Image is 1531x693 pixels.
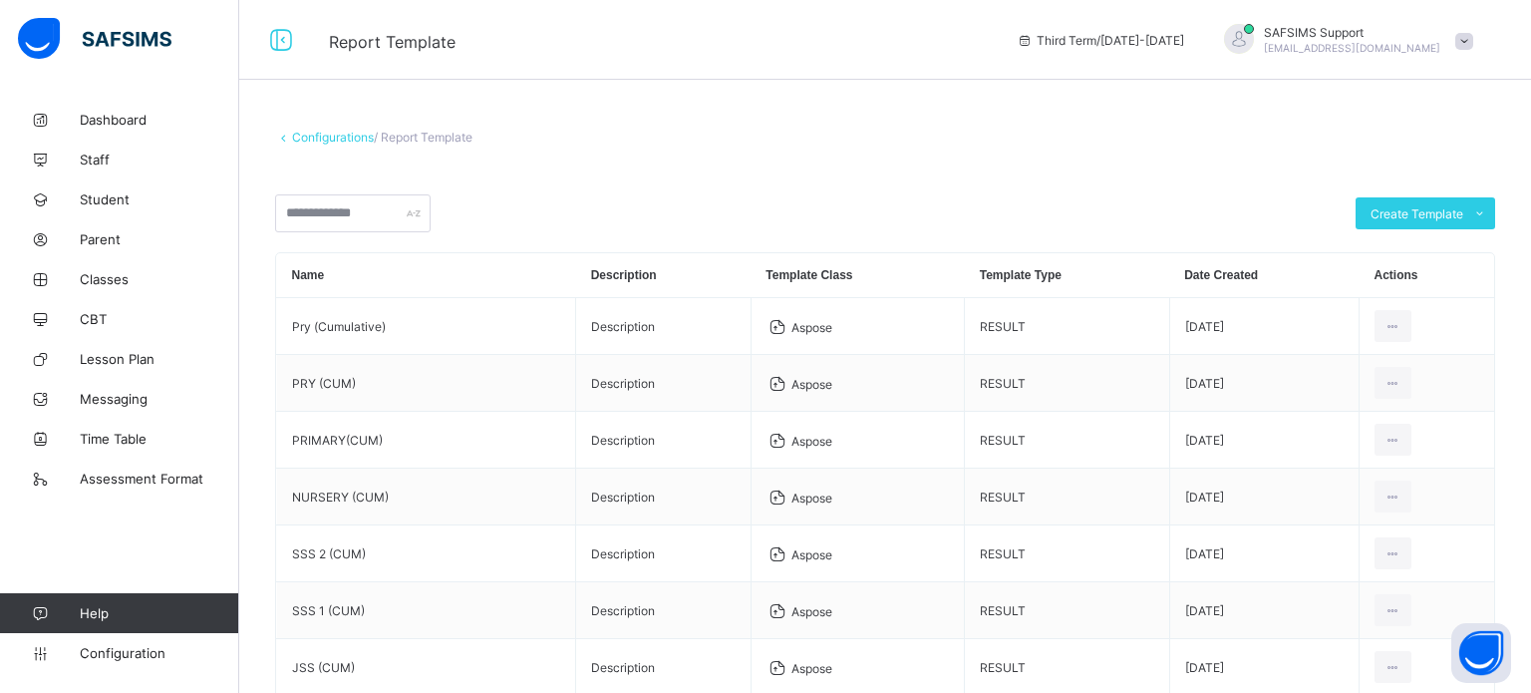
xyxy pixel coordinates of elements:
th: Date Created [1169,253,1359,298]
td: Aspose [751,469,964,525]
td: Aspose [751,355,964,412]
td: Aspose [751,412,964,469]
td: Description [576,525,752,582]
span: / Report Template [374,130,472,145]
span: [EMAIL_ADDRESS][DOMAIN_NAME] [1264,42,1440,54]
td: [DATE] [1169,525,1359,582]
td: RESULT [965,525,1169,582]
td: Aspose [751,582,964,639]
td: Description [576,582,752,639]
td: SSS 2 (CUM) [277,525,576,582]
span: Lesson Plan [80,351,239,367]
span: Messaging [80,391,239,407]
td: Description [576,298,752,355]
span: Configuration [80,645,238,661]
td: Description [576,469,752,525]
td: PRY (CUM) [277,355,576,412]
td: PRIMARY(CUM) [277,412,576,469]
th: Template Class [751,253,964,298]
span: Classes [80,271,239,287]
th: Description [576,253,752,298]
td: Pry (Cumulative) [277,298,576,355]
span: Staff [80,152,239,168]
img: safsims [18,18,171,60]
td: RESULT [965,298,1169,355]
span: CBT [80,311,239,327]
div: SAFSIMS Support [1204,24,1483,57]
button: Open asap [1451,623,1511,683]
span: session/term information [1017,33,1184,48]
span: Report Template [329,32,456,52]
span: Create Template [1371,206,1463,221]
td: [DATE] [1169,412,1359,469]
th: Actions [1360,253,1494,298]
a: Configurations [292,130,374,145]
td: NURSERY (CUM) [277,469,576,525]
td: [DATE] [1169,582,1359,639]
td: [DATE] [1169,469,1359,525]
span: SAFSIMS Support [1264,25,1440,40]
td: Description [576,412,752,469]
span: Assessment Format [80,471,239,487]
td: Description [576,355,752,412]
td: RESULT [965,412,1169,469]
td: RESULT [965,355,1169,412]
span: Student [80,191,239,207]
span: Time Table [80,431,239,447]
td: Aspose [751,525,964,582]
span: Parent [80,231,239,247]
td: RESULT [965,582,1169,639]
td: [DATE] [1169,298,1359,355]
th: Template Type [965,253,1169,298]
td: [DATE] [1169,355,1359,412]
th: Name [277,253,576,298]
span: Help [80,605,238,621]
span: Dashboard [80,112,239,128]
td: RESULT [965,469,1169,525]
td: Aspose [751,298,964,355]
td: SSS 1 (CUM) [277,582,576,639]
